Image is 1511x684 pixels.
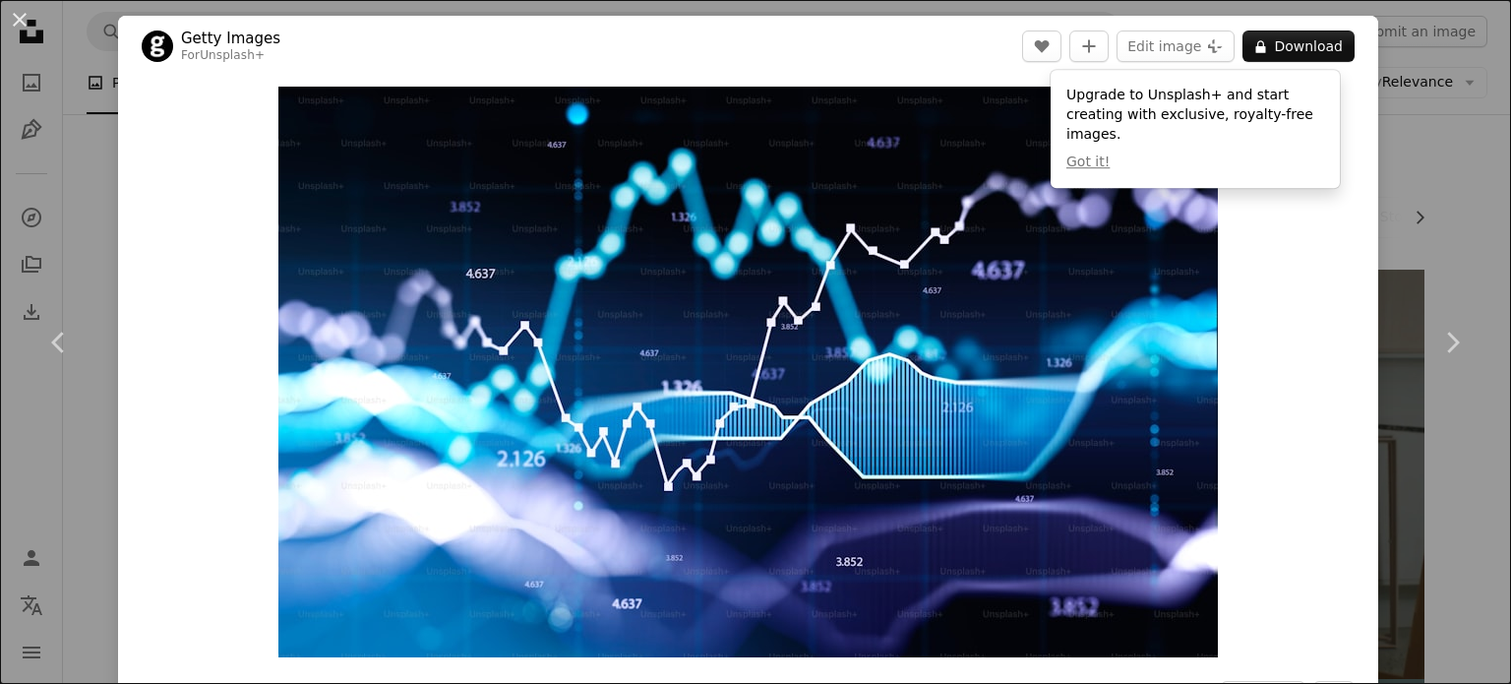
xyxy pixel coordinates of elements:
[1242,31,1355,62] button: Download
[1066,153,1110,172] button: Got it!
[1393,248,1511,437] a: Next
[1069,31,1109,62] button: Add to Collection
[181,29,280,48] a: Getty Images
[142,31,173,62] img: Go to Getty Images's profile
[1117,31,1235,62] button: Edit image
[1051,70,1340,188] div: Upgrade to Unsplash+ and start creating with exclusive, royalty-free images.
[278,87,1218,657] button: Zoom in on this image
[200,48,265,62] a: Unsplash+
[1022,31,1061,62] button: Like
[278,87,1218,657] img: Concept of stock market and fintech data analysis. Blue and violet digital bar charts over dark b...
[181,48,280,64] div: For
